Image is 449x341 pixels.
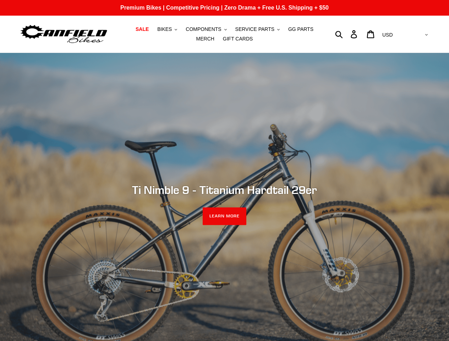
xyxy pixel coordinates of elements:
[136,26,149,32] span: SALE
[203,207,246,225] a: LEARN MORE
[196,36,214,42] span: MERCH
[31,183,418,197] h2: Ti Nimble 9 - Titanium Hardtail 29er
[154,25,181,34] button: BIKES
[182,25,230,34] button: COMPONENTS
[132,25,152,34] a: SALE
[235,26,274,32] span: SERVICE PARTS
[223,36,253,42] span: GIFT CARDS
[219,34,257,44] a: GIFT CARDS
[285,25,317,34] a: GG PARTS
[186,26,221,32] span: COMPONENTS
[20,23,108,45] img: Canfield Bikes
[232,25,283,34] button: SERVICE PARTS
[193,34,218,44] a: MERCH
[288,26,313,32] span: GG PARTS
[157,26,172,32] span: BIKES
